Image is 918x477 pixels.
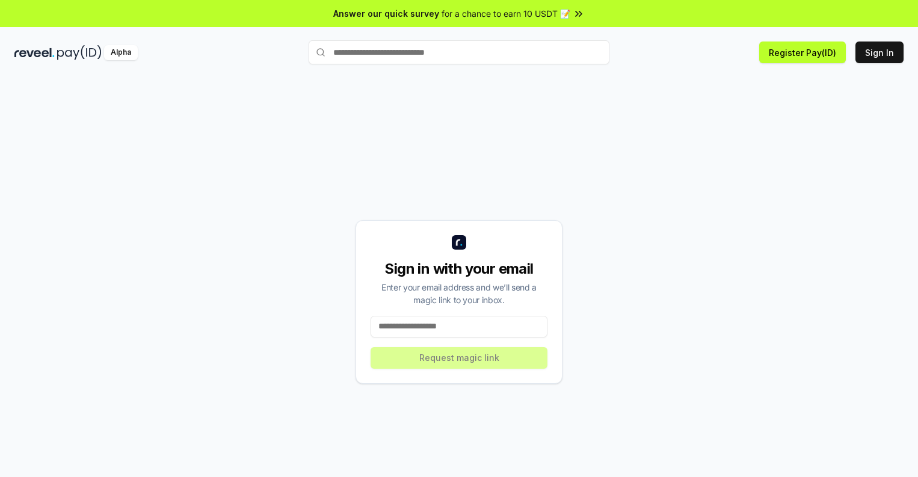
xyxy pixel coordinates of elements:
span: Answer our quick survey [333,7,439,20]
div: Enter your email address and we’ll send a magic link to your inbox. [371,281,547,306]
span: for a chance to earn 10 USDT 📝 [442,7,570,20]
img: pay_id [57,45,102,60]
img: logo_small [452,235,466,250]
div: Alpha [104,45,138,60]
img: reveel_dark [14,45,55,60]
button: Register Pay(ID) [759,42,846,63]
button: Sign In [855,42,904,63]
div: Sign in with your email [371,259,547,279]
